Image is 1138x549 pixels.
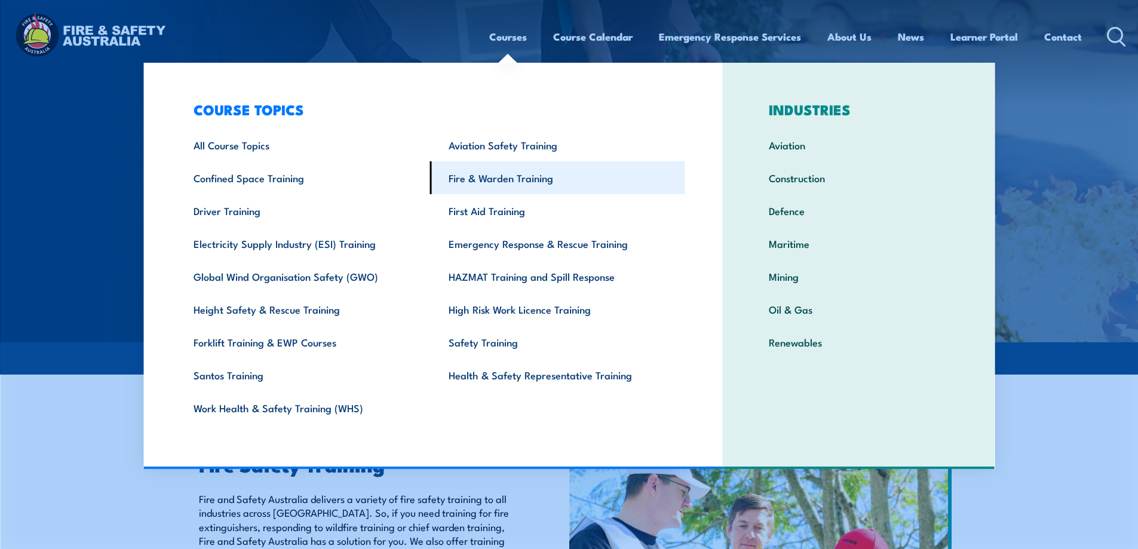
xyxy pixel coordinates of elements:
[750,161,967,194] a: Construction
[175,358,430,391] a: Santos Training
[750,293,967,326] a: Oil & Gas
[659,21,801,53] a: Emergency Response Services
[750,101,967,118] h3: INDUSTRIES
[1044,21,1082,53] a: Contact
[430,161,685,194] a: Fire & Warden Training
[175,128,430,161] a: All Course Topics
[175,194,430,227] a: Driver Training
[430,326,685,358] a: Safety Training
[430,128,685,161] a: Aviation Safety Training
[430,358,685,391] a: Health & Safety Representative Training
[199,456,514,473] h2: Fire Safety Training
[898,21,924,53] a: News
[175,260,430,293] a: Global Wind Organisation Safety (GWO)
[175,391,430,424] a: Work Health & Safety Training (WHS)
[175,101,685,118] h3: COURSE TOPICS
[750,326,967,358] a: Renewables
[827,21,872,53] a: About Us
[430,260,685,293] a: HAZMAT Training and Spill Response
[430,293,685,326] a: High Risk Work Licence Training
[750,194,967,227] a: Defence
[430,227,685,260] a: Emergency Response & Rescue Training
[553,21,633,53] a: Course Calendar
[750,128,967,161] a: Aviation
[750,260,967,293] a: Mining
[950,21,1018,53] a: Learner Portal
[175,227,430,260] a: Electricity Supply Industry (ESI) Training
[175,293,430,326] a: Height Safety & Rescue Training
[175,161,430,194] a: Confined Space Training
[175,326,430,358] a: Forklift Training & EWP Courses
[430,194,685,227] a: First Aid Training
[489,21,527,53] a: Courses
[750,227,967,260] a: Maritime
